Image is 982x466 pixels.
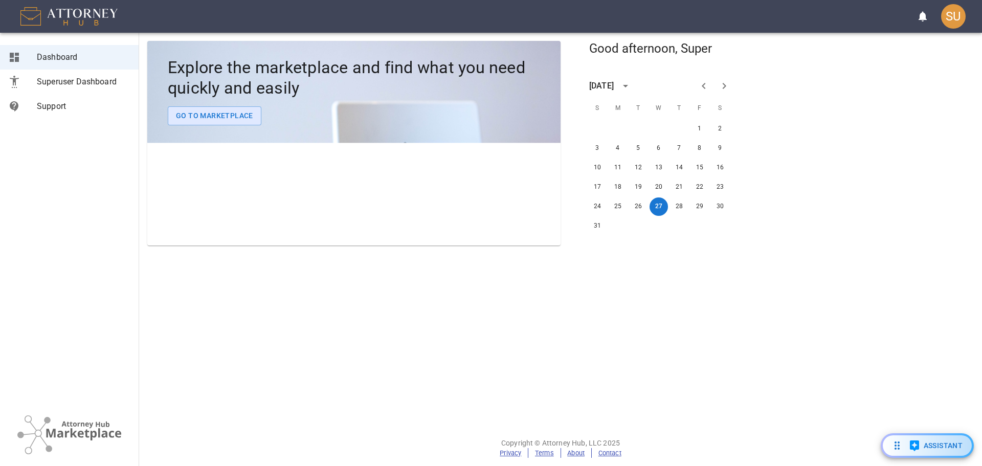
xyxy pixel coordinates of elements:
h5: Good afternoon, Super [561,41,741,57]
button: 24 [588,197,607,216]
button: 17 [588,178,607,196]
button: Next month [714,76,734,96]
button: 8 [690,139,709,158]
button: 15 [690,159,709,177]
button: 2 [711,120,729,138]
span: Tuesday [629,98,648,119]
button: 31 [588,217,607,235]
button: 4 [609,139,627,158]
button: 27 [650,197,668,216]
button: 14 [670,159,688,177]
button: 29 [690,197,709,216]
button: 26 [629,197,648,216]
button: 6 [650,139,668,158]
button: 25 [609,197,627,216]
span: Support [37,100,130,113]
p: Copyright © Attorney Hub, LLC 2025 [139,438,982,448]
img: AttorneyHub Logo [20,7,118,26]
button: 5 [629,139,648,158]
span: Saturday [711,98,729,119]
button: 18 [609,178,627,196]
a: Terms [535,449,554,457]
button: 30 [711,197,729,216]
button: Previous month [694,76,714,96]
button: Go To Marketplace [168,106,261,125]
button: 16 [711,159,729,177]
span: Friday [690,98,709,119]
a: Privacy [500,449,521,457]
button: 23 [711,178,729,196]
button: 22 [690,178,709,196]
button: 3 [588,139,607,158]
span: Thursday [670,98,688,119]
a: Contact [598,449,621,457]
button: open notifications menu [910,4,935,29]
button: 11 [609,159,627,177]
span: Superuser Dashboard [37,76,130,88]
h4: Explore the marketplace and find what you need quickly and easily [168,57,540,98]
button: 21 [670,178,688,196]
button: 19 [629,178,648,196]
span: Sunday [588,98,607,119]
button: 28 [670,197,688,216]
a: About [567,449,585,457]
button: 9 [711,139,729,158]
button: 1 [690,120,709,138]
div: SU [941,4,966,29]
span: Dashboard [37,51,130,63]
span: Wednesday [650,98,668,119]
button: calendar view is open, switch to year view [617,77,634,95]
button: 20 [650,178,668,196]
button: 7 [670,139,688,158]
button: 12 [629,159,648,177]
button: 13 [650,159,668,177]
button: 10 [588,159,607,177]
img: Attorney Hub Marketplace [17,415,121,454]
span: Monday [609,98,627,119]
div: [DATE] [589,80,614,92]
